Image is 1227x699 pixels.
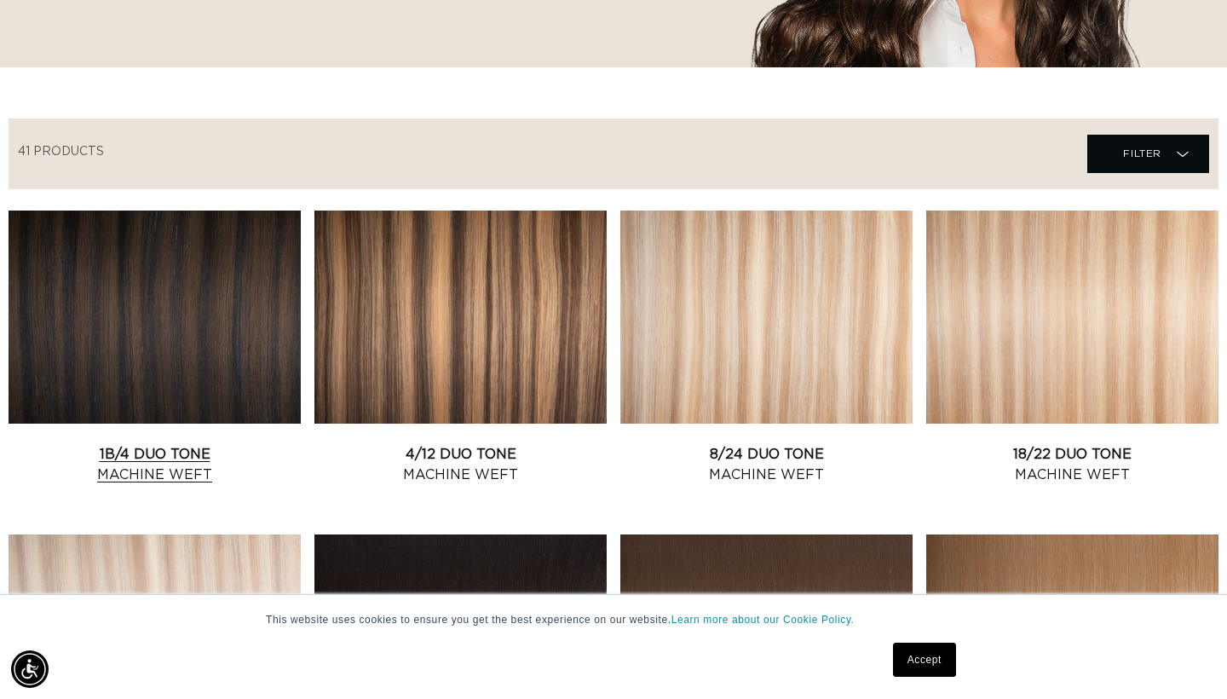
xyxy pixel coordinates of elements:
a: 1B/4 Duo Tone Machine Weft [9,444,301,485]
summary: Filter [1087,135,1209,173]
a: Learn more about our Cookie Policy. [671,614,855,626]
a: Accept [893,643,956,677]
span: 41 products [18,146,104,158]
span: Filter [1123,137,1161,170]
a: 4/12 Duo Tone Machine Weft [314,444,607,485]
div: Accessibility Menu [11,650,49,688]
p: This website uses cookies to ensure you get the best experience on our website. [266,612,961,627]
a: 8/24 Duo Tone Machine Weft [620,444,913,485]
a: 18/22 Duo Tone Machine Weft [926,444,1218,485]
